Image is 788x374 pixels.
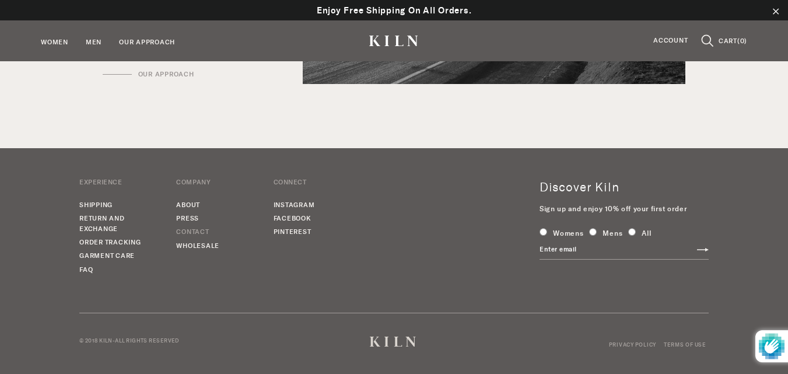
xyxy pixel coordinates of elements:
[540,240,709,260] input: Enter email
[607,341,659,348] a: PRIVACY POLICY
[176,226,255,238] a: Contact
[274,226,353,238] a: Pinterest
[138,69,194,81] span: Our Approach
[719,38,747,45] a: CART(0)
[176,200,255,211] a: About
[119,37,175,48] a: Our Approach
[274,200,353,211] a: Instagram
[719,37,740,45] span: CART(
[176,213,255,225] a: Press
[661,341,709,348] a: TERMS OF USE
[176,240,255,252] a: Wholesale
[12,4,776,18] p: Enjoy Free Shipping On All Orders.
[759,330,785,362] img: Protected by hCaptcha
[79,200,159,211] a: Shipping
[79,337,180,345] p: © 2018 KILN-ALL RIGHTS RESERVED
[603,229,622,237] span: Mens
[79,177,159,188] p: Experience
[645,36,696,47] a: Account
[176,177,255,188] p: Company
[79,213,159,235] a: Return and Exchange
[103,69,230,81] a: Our Approach
[79,250,159,262] a: Garment Care
[553,229,584,237] span: Womens
[274,177,353,188] p: Connect
[744,37,747,45] span: )
[642,229,651,237] span: All
[79,237,159,249] a: Order Tracking
[41,37,68,48] a: Women
[540,203,709,214] p: Sign up and enjoy 10% off your first order
[79,264,159,276] a: FAQ
[86,37,101,48] a: Men
[740,37,745,45] span: 0
[540,177,709,197] p: Discover Kiln
[274,213,353,225] a: Facebook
